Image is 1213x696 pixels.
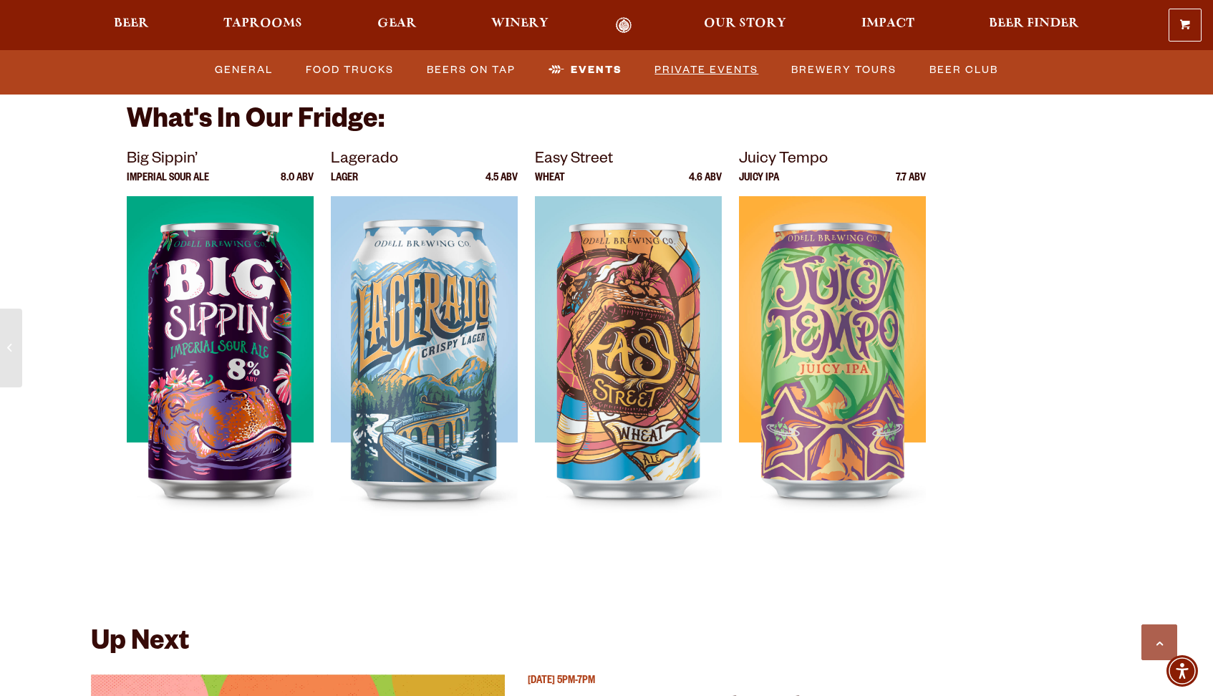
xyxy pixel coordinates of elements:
[535,173,565,196] p: Wheat
[557,676,595,687] span: 5PM-7PM
[127,148,314,173] p: Big Sippin’
[535,196,722,554] img: Easy Street
[739,196,926,554] img: Juicy Tempo
[924,54,1004,87] a: Beer Club
[980,17,1088,34] a: Beer Finder
[989,18,1079,29] span: Beer Finder
[223,18,302,29] span: Taprooms
[331,173,358,196] p: Lager
[127,196,314,554] img: Big Sippin’
[331,196,518,554] img: Lagerado
[535,148,722,554] a: Easy Street Wheat 4.6 ABV Easy Street Easy Street
[281,173,314,196] p: 8.0 ABV
[535,148,722,173] p: Easy Street
[114,18,149,29] span: Beer
[377,18,417,29] span: Gear
[786,54,902,87] a: Brewery Tours
[491,18,548,29] span: Winery
[596,17,650,34] a: Odell Home
[368,17,426,34] a: Gear
[528,676,555,687] span: [DATE]
[300,54,400,87] a: Food Trucks
[649,54,764,87] a: Private Events
[331,148,518,173] p: Lagerado
[127,104,906,148] h3: What's in our fridge:
[739,173,779,196] p: Juicy IPA
[209,54,279,87] a: General
[739,148,926,554] a: Juicy Tempo Juicy IPA 7.7 ABV Juicy Tempo Juicy Tempo
[543,54,628,87] a: Events
[482,17,558,34] a: Winery
[91,629,189,660] h2: Up Next
[689,173,722,196] p: 4.6 ABV
[695,17,796,34] a: Our Story
[896,173,926,196] p: 7.7 ABV
[861,18,914,29] span: Impact
[852,17,924,34] a: Impact
[127,148,314,554] a: Big Sippin’ Imperial Sour Ale 8.0 ABV Big Sippin’ Big Sippin’
[127,173,209,196] p: Imperial Sour Ale
[1141,624,1177,660] a: Scroll to top
[1166,655,1198,687] div: Accessibility Menu
[485,173,518,196] p: 4.5 ABV
[105,17,158,34] a: Beer
[214,17,311,34] a: Taprooms
[331,148,518,554] a: Lagerado Lager 4.5 ABV Lagerado Lagerado
[421,54,521,87] a: Beers on Tap
[704,18,786,29] span: Our Story
[739,148,926,173] p: Juicy Tempo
